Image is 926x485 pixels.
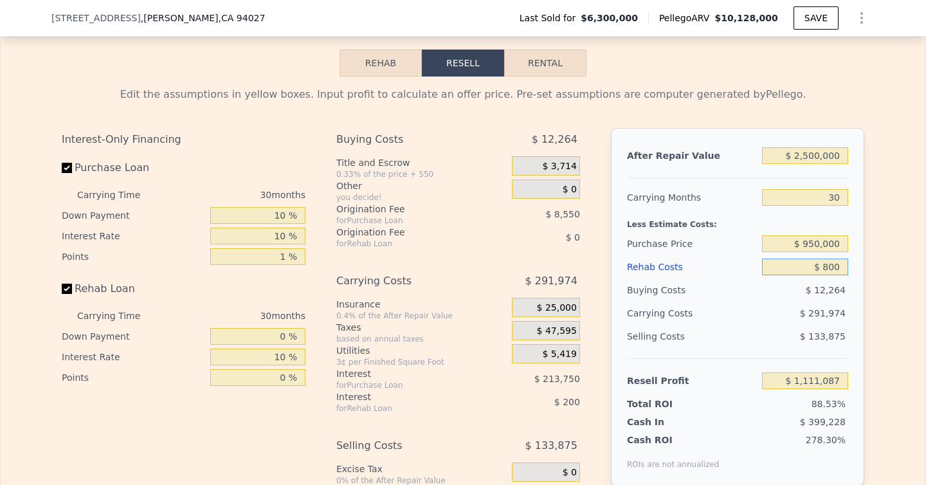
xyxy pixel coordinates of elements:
div: ROIs are not annualized [627,446,720,470]
span: $ 0 [563,184,577,196]
div: Selling Costs [627,325,757,348]
div: Interest [336,390,480,403]
div: Excise Tax [336,462,507,475]
span: $ 213,750 [534,374,580,384]
div: you decide! [336,192,507,203]
span: $ 12,264 [806,285,846,295]
span: $ 291,974 [525,270,577,293]
button: Rental [504,50,586,77]
span: $ 25,000 [537,302,577,314]
button: SAVE [794,6,839,30]
label: Rehab Loan [62,277,205,300]
div: Down Payment [62,205,205,226]
label: Purchase Loan [62,156,205,179]
div: for Rehab Loan [336,239,480,249]
div: 30 months [166,306,305,326]
button: Rehab [340,50,422,77]
div: 30 months [166,185,305,205]
div: for Purchase Loan [336,380,480,390]
div: Selling Costs [336,434,480,457]
div: Insurance [336,298,507,311]
div: 3¢ per Finished Square Foot [336,357,507,367]
span: $ 200 [554,397,580,407]
div: Cash ROI [627,434,720,446]
span: 88.53% [812,399,846,409]
span: , CA 94027 [219,13,266,23]
div: Interest Rate [62,347,205,367]
div: Taxes [336,321,507,334]
span: $ 399,228 [800,417,846,427]
span: $10,128,000 [714,13,777,23]
div: for Rehab Loan [336,403,480,414]
div: Title and Escrow [336,156,507,169]
span: $ 291,974 [800,308,846,318]
input: Purchase Loan [62,163,72,173]
div: After Repair Value [627,144,757,167]
div: Other [336,179,507,192]
div: Points [62,367,205,388]
span: $ 5,419 [542,349,576,360]
span: , [PERSON_NAME] [141,12,266,24]
div: Purchase Price [627,232,757,255]
span: $ 8,550 [545,209,579,219]
div: Carrying Costs [336,270,480,293]
span: 278.30% [806,435,846,445]
span: Pellego ARV [659,12,715,24]
div: Total ROI [627,398,707,410]
span: $ 133,875 [800,331,846,342]
div: Carrying Time [77,306,161,326]
button: Resell [422,50,504,77]
input: Rehab Loan [62,284,72,294]
div: Resell Profit [627,369,757,392]
div: Carrying Time [77,185,161,205]
div: Utilities [336,344,507,357]
div: 0.33% of the price + 550 [336,169,507,179]
button: Show Options [849,5,875,31]
div: Interest [336,367,480,380]
div: Interest-Only Financing [62,128,305,151]
div: Carrying Costs [627,302,707,325]
div: Interest Rate [62,226,205,246]
div: Origination Fee [336,226,480,239]
div: Edit the assumptions in yellow boxes. Input profit to calculate an offer price. Pre-set assumptio... [62,87,864,102]
div: Origination Fee [336,203,480,215]
span: Last Sold for [520,12,581,24]
div: Carrying Months [627,186,757,209]
span: $ 0 [563,467,577,479]
div: Points [62,246,205,267]
div: Buying Costs [336,128,480,151]
span: $ 133,875 [525,434,577,457]
div: Rehab Costs [627,255,757,279]
div: 0.4% of the After Repair Value [336,311,507,321]
span: $6,300,000 [581,12,638,24]
span: $ 0 [566,232,580,243]
span: $ 3,714 [542,161,576,172]
div: Down Payment [62,326,205,347]
div: for Purchase Loan [336,215,480,226]
span: [STREET_ADDRESS] [51,12,141,24]
div: Less Estimate Costs: [627,209,848,232]
div: Buying Costs [627,279,757,302]
div: based on annual taxes [336,334,507,344]
span: $ 47,595 [537,325,577,337]
div: Cash In [627,416,707,428]
span: $ 12,264 [532,128,577,151]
